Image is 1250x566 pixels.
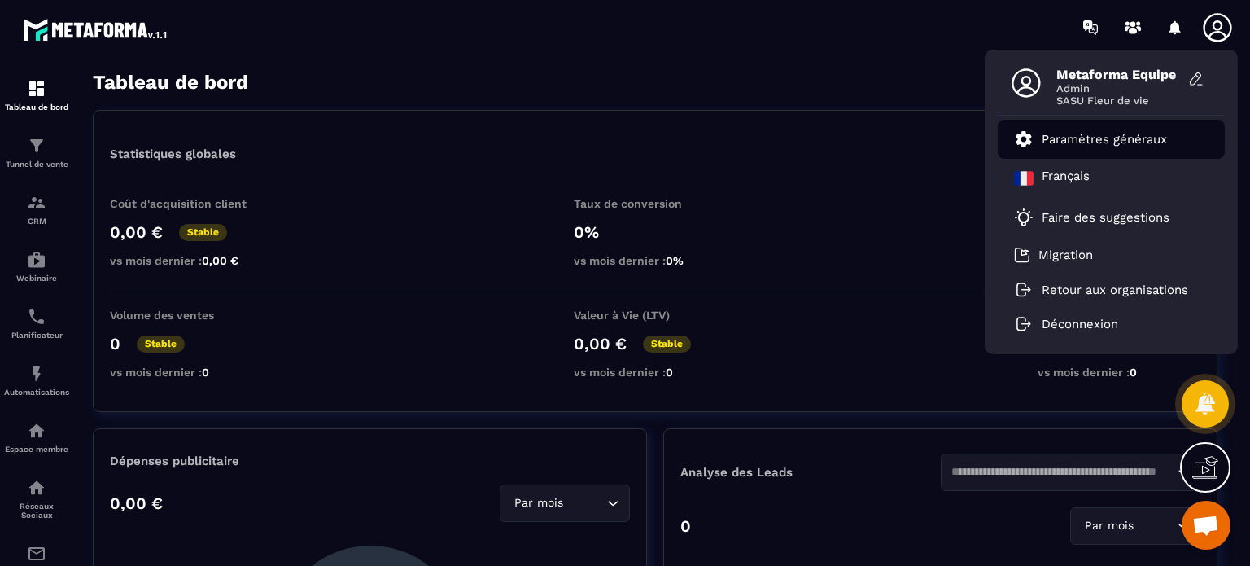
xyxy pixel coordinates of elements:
[574,366,736,379] p: vs mois dernier :
[4,331,69,340] p: Planificateur
[4,274,69,283] p: Webinaire
[110,454,630,468] p: Dépenses publicitaire
[4,502,69,520] p: Réseaux Sociaux
[566,494,603,512] input: Search for option
[1014,208,1188,227] a: Faire des suggestions
[110,309,273,322] p: Volume des ventes
[574,334,627,353] p: 0,00 €
[574,222,736,242] p: 0%
[680,516,691,536] p: 0
[1014,129,1167,149] a: Paramètres généraux
[1038,366,1200,379] p: vs mois dernier :
[4,217,69,226] p: CRM
[137,336,185,353] p: Stable
[179,224,227,241] p: Stable
[202,366,209,379] span: 0
[1056,94,1178,107] span: SASU Fleur de vie
[23,15,169,44] img: logo
[574,309,736,322] p: Valeur à Vie (LTV)
[110,147,236,161] p: Statistiques globales
[4,181,69,238] a: formationformationCRM
[110,334,120,353] p: 0
[1042,132,1167,147] p: Paramètres généraux
[27,364,46,384] img: automations
[4,103,69,112] p: Tableau de bord
[951,463,1174,481] input: Search for option
[1014,283,1188,297] a: Retour aux organisations
[1042,283,1188,297] p: Retour aux organisations
[1038,248,1093,262] p: Migration
[110,222,163,242] p: 0,00 €
[680,465,941,480] p: Analyse des Leads
[110,197,273,210] p: Coût d'acquisition client
[574,254,736,267] p: vs mois dernier :
[110,254,273,267] p: vs mois dernier :
[1042,317,1118,331] p: Déconnexion
[4,67,69,124] a: formationformationTableau de bord
[27,478,46,498] img: social-network
[4,388,69,397] p: Automatisations
[1081,517,1137,535] span: Par mois
[27,193,46,213] img: formation
[666,366,673,379] span: 0
[1130,366,1137,379] span: 0
[1056,82,1178,94] span: Admin
[110,494,163,513] p: 0,00 €
[4,445,69,454] p: Espace membre
[27,544,46,564] img: email
[27,307,46,327] img: scheduler
[1137,517,1174,535] input: Search for option
[27,421,46,441] img: automations
[666,254,684,267] span: 0%
[27,79,46,99] img: formation
[4,124,69,181] a: formationformationTunnel de vente
[1070,507,1200,545] div: Search for option
[510,494,566,512] span: Par mois
[4,295,69,352] a: schedulerschedulerPlanificateur
[500,485,630,522] div: Search for option
[574,197,736,210] p: Taux de conversion
[4,466,69,532] a: social-networksocial-networkRéseaux Sociaux
[110,366,273,379] p: vs mois dernier :
[1014,247,1093,263] a: Migration
[27,250,46,270] img: automations
[1182,501,1230,550] a: Ouvrir le chat
[1042,169,1090,188] p: Français
[1042,210,1169,225] p: Faire des suggestions
[93,71,248,94] h3: Tableau de bord
[1056,67,1178,82] span: Metaforma Equipe
[643,336,691,353] p: Stable
[4,160,69,169] p: Tunnel de vente
[4,352,69,409] a: automationsautomationsAutomatisations
[4,238,69,295] a: automationsautomationsWebinaire
[202,254,238,267] span: 0,00 €
[941,454,1201,491] div: Search for option
[27,136,46,156] img: formation
[4,409,69,466] a: automationsautomationsEspace membre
